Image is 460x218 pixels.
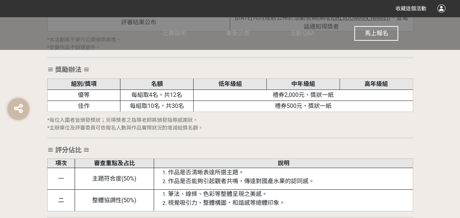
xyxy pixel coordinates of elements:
span: 最新公告 [226,30,250,37]
a: 最新公告 [226,17,250,50]
span: 收藏這個活動 [396,6,426,11]
span: 作品是否清晰表達所選主題。 [168,169,244,176]
strong: 名額 [151,80,163,87]
strong: 組別/獎項 [71,80,97,87]
strong: 高年級組 [364,80,388,87]
span: 每組取4名，共12名 [131,91,182,98]
span: 禮券500元、獎狀一紙 [275,102,332,109]
span: 佳作 [78,102,90,109]
span: *主辦單位及評審委員可依報名人數與作品實際狀況酌增減給獎名額。 [47,125,203,131]
a: 比賽說明 [163,17,186,50]
span: 筆法、線條、色彩等整體呈現之美感。 [168,190,267,197]
span: 禮券2,000元、獎狀一紙 [273,91,334,98]
span: *每位入圍者皆頒發獎狀；另得獎者之指導老師將頒發指導感謝狀。 [47,117,198,123]
strong: 項次 [55,160,67,167]
span: 主題符合度(50%) [92,175,136,182]
strong: 低年級組 [218,80,242,87]
button: 馬上報名 [354,26,398,41]
span: 比賽說明 [163,30,186,37]
a: 活動 Q&A [290,17,314,50]
strong: 中年級組 [291,80,315,87]
span: 活動 Q&A [290,30,314,37]
span: 視覺吸引力、整體構圖、和諧感等總體印象。 [168,199,285,206]
span: 整體協調性(50%) [92,197,136,204]
span: 作品是否能夠引起觀者共鳴，傳達對國產水果的認同感。 [168,178,314,185]
strong: 說明 [277,160,289,167]
span: 一 [58,175,64,182]
span: 每組取10名，共30名 [130,102,184,109]
strong: ≡ 獎勵辦法 ≡ [47,66,90,73]
strong: ≡ 評分佔比 ≡ [47,146,90,154]
span: 二 [58,197,64,204]
span: 馬上報名 [364,30,388,37]
span: 優等 [78,91,90,98]
strong: 審查重點及占比 [94,160,135,167]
